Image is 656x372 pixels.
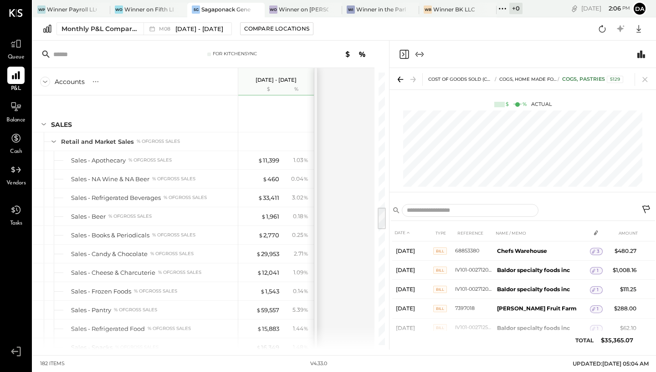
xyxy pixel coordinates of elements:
[262,175,279,183] div: 460
[150,251,194,257] div: % of GROSS SALES
[71,156,126,165] div: Sales - Apothecary
[303,212,308,220] span: %
[0,67,31,93] a: P&L
[258,157,263,164] span: $
[455,225,493,241] th: REFERENCE
[392,318,433,337] td: [DATE]
[509,3,523,14] div: + 0
[124,5,174,13] div: Winner on Fifth LLC
[256,306,261,314] span: $
[260,287,279,296] div: 1,543
[71,250,148,258] div: Sales - Candy & Chocolate
[37,5,46,14] div: WP
[399,49,410,60] button: Close panel
[6,179,26,188] span: Vendors
[115,344,159,351] div: % of GROSS SALES
[71,268,155,277] div: Sales - Cheese & Charcuterie
[455,280,493,299] td: IV101-0027120381
[258,156,279,165] div: 11,399
[497,305,577,312] b: [PERSON_NAME] Fruit Farm
[256,344,261,351] span: $
[428,76,498,82] span: COST OF GOODS SOLD (COGS)
[433,225,455,241] th: TYPE
[243,86,279,93] div: $
[523,101,527,108] div: %
[433,5,475,13] div: Winner BK LLC
[636,49,647,60] button: Switch to Chart module
[455,337,493,356] td: IV101-0027129684
[605,280,640,299] td: $111.25
[497,325,570,331] b: Baldor specialty foods inc
[392,241,433,261] td: [DATE]
[310,360,327,367] div: v 4.33.0
[562,76,623,83] div: COGS, Pastries
[597,267,599,274] span: 1
[293,325,308,333] div: 1.44
[256,77,297,83] p: [DATE] - [DATE]
[597,287,599,293] span: 1
[293,156,308,164] div: 1.03
[292,231,308,239] div: 0.25
[303,250,308,257] span: %
[258,231,263,239] span: $
[258,194,279,202] div: 33,411
[605,299,640,318] td: $288.00
[605,318,640,337] td: $62.10
[293,212,308,220] div: 0.18
[497,267,570,273] b: Baldor specialty foods inc
[581,4,630,13] div: [DATE]
[347,5,355,14] div: Wi
[303,306,308,313] span: %
[71,325,145,333] div: Sales - Refrigerated Food
[605,261,640,280] td: $1,008.16
[137,138,180,145] div: % of GROSS SALES
[607,76,623,83] div: 5129
[497,247,547,254] b: Chefs Warehouse
[455,318,493,337] td: IV101-0027125220
[356,5,406,13] div: Winner in the Park
[257,268,279,277] div: 12,041
[414,49,425,60] button: Expand panel (e)
[201,5,251,13] div: Sagaponack General Store
[244,25,309,32] div: Compare Locations
[605,337,640,356] td: $151.76
[47,5,97,13] div: Winner Payroll LLC
[261,213,266,220] span: $
[11,85,21,93] span: P&L
[256,343,279,352] div: 16,349
[256,250,261,257] span: $
[433,247,447,255] span: Bill
[499,76,561,82] span: COGS, Home Made Food
[257,325,262,332] span: $
[597,325,599,332] span: 1
[0,98,31,125] a: Balance
[6,116,26,125] span: Balance
[10,148,22,156] span: Cash
[257,269,262,276] span: $
[40,360,65,367] div: 182 items
[573,360,649,367] span: UPDATED: [DATE] 05:04 AM
[61,137,134,146] div: Retail and Market Sales
[455,299,493,318] td: 7397018
[424,5,432,14] div: WB
[605,241,640,261] td: $480.27
[257,325,279,333] div: 15,883
[303,325,308,332] span: %
[260,288,265,295] span: $
[175,25,223,33] span: [DATE] - [DATE]
[134,288,177,294] div: % of GROSS SALES
[506,101,509,108] div: $
[0,35,31,62] a: Queue
[258,194,263,201] span: $
[303,175,308,182] span: %
[433,267,447,274] span: Bill
[570,4,579,13] div: copy link
[433,286,447,293] span: Bill
[51,120,72,129] div: SALES
[392,261,433,280] td: [DATE]
[56,22,232,35] button: Monthly P&L Comparison M08[DATE] - [DATE]
[256,306,279,314] div: 59,557
[159,26,173,31] span: M08
[192,5,200,14] div: SG
[497,286,570,293] b: Baldor specialty foods inc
